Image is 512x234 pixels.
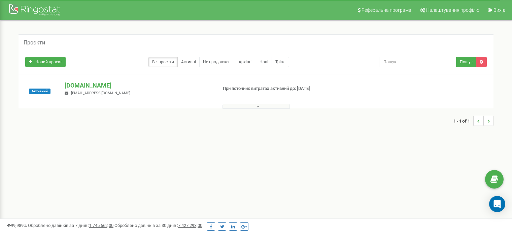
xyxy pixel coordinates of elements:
[89,223,113,228] u: 1 745 662,00
[178,223,202,228] u: 7 427 293,00
[223,86,331,92] p: При поточних витратах активний до: [DATE]
[272,57,289,67] a: Тріал
[65,81,212,90] p: [DOMAIN_NAME]
[71,91,130,95] span: [EMAIL_ADDRESS][DOMAIN_NAME]
[29,89,50,94] span: Активний
[453,109,493,133] nav: ...
[148,57,178,67] a: Всі проєкти
[177,57,200,67] a: Активні
[114,223,202,228] span: Оброблено дзвінків за 30 днів :
[493,7,505,13] span: Вихід
[256,57,272,67] a: Нові
[199,57,235,67] a: Не продовжені
[453,116,473,126] span: 1 - 1 of 1
[456,57,476,67] button: Пошук
[28,223,113,228] span: Оброблено дзвінків за 7 днів :
[24,40,45,46] h5: Проєкти
[25,57,66,67] a: Новий проєкт
[7,223,27,228] span: 99,989%
[362,7,411,13] span: Реферальна програма
[379,57,456,67] input: Пошук
[489,196,505,212] div: Open Intercom Messenger
[426,7,479,13] span: Налаштування профілю
[235,57,256,67] a: Архівні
